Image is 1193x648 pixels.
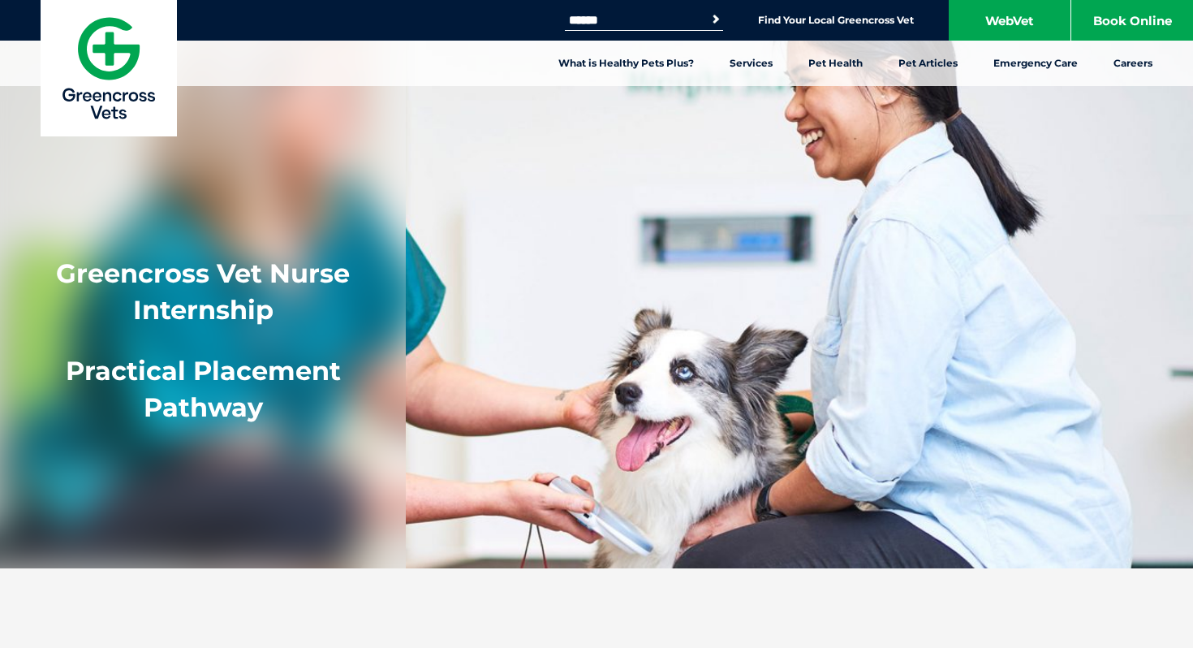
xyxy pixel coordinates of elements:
a: Pet Articles [881,41,976,86]
a: What is Healthy Pets Plus? [541,41,712,86]
a: Emergency Care [976,41,1096,86]
a: Services [712,41,790,86]
span: Practical Placement Pathway [66,355,341,423]
button: Search [708,11,724,28]
strong: Greencross Vet Nurse Internship [56,257,350,326]
a: Pet Health [790,41,881,86]
a: Careers [1096,41,1170,86]
a: Find Your Local Greencross Vet [758,14,914,27]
